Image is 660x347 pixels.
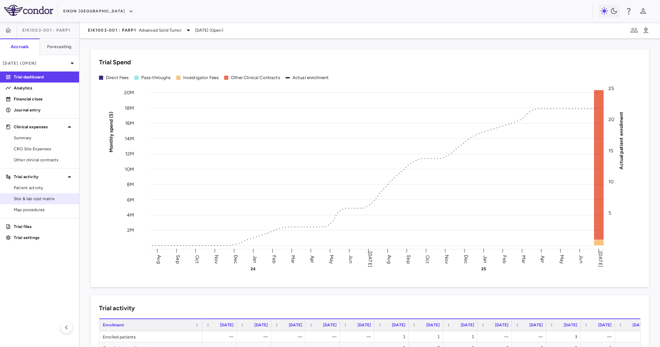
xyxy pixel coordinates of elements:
img: logo-full-SnFGN8VE.png [4,5,53,16]
tspan: 16M [125,120,134,126]
span: [DATE] [220,323,233,327]
div: Other Clinical Contracts [231,75,280,81]
div: — [587,331,612,342]
tspan: 4M [127,212,134,218]
div: 3 [621,331,646,342]
tspan: 10M [125,166,134,172]
button: Eikon [GEOGRAPHIC_DATA] [63,6,133,17]
tspan: 20M [124,90,134,96]
div: — [346,331,371,342]
tspan: 15 [608,148,613,153]
div: Direct Fees [106,75,129,81]
span: [DATE] [323,323,337,327]
text: Nov [213,254,219,264]
span: [DATE] [392,323,405,327]
text: Jan [252,255,258,263]
span: [DATE] [461,323,474,327]
div: 1 [381,331,405,342]
tspan: 5 [608,210,611,216]
text: Jan [482,255,488,263]
span: Advanced Solid Tumor [139,27,181,33]
p: [DATE] (Open) [3,60,68,66]
span: Other clinical contracts [14,157,74,163]
h6: Trial activity [99,304,135,313]
text: Dec [463,254,469,263]
p: Trial activity [14,174,65,180]
text: [DATE] [597,251,603,267]
p: Trial files [14,224,74,230]
span: [DATE] [426,323,440,327]
text: Apr [309,255,315,263]
div: — [484,331,508,342]
div: Pass-throughs [141,75,171,81]
text: Sep [175,255,181,263]
h6: Forecasting [47,44,72,50]
text: Mar [521,255,527,263]
span: [DATE] [598,323,612,327]
text: Sep [406,255,411,263]
span: Enrollment [103,323,124,327]
tspan: 20 [608,117,614,122]
tspan: 12M [125,151,134,157]
span: Patient activity [14,185,74,191]
text: Jun [578,255,584,263]
text: Aug [156,255,162,263]
span: [DATE] [289,323,302,327]
div: — [277,331,302,342]
text: [DATE] [367,251,373,267]
tspan: 18M [125,105,134,111]
span: [DATE] [357,323,371,327]
text: May [559,254,565,264]
div: Actual enrollment [293,75,329,81]
p: Trial dashboard [14,74,74,80]
div: — [243,331,268,342]
span: [DATE] [529,323,543,327]
text: Dec [233,254,239,263]
tspan: 8M [127,182,134,187]
text: Jun [348,255,354,263]
text: 25 [481,267,486,271]
div: — [312,331,337,342]
p: Clinical expenses [14,124,65,130]
span: CRO Site Expenses [14,146,74,152]
span: EIK1003-001 : PARP1 [88,28,136,33]
p: Trial settings [14,235,74,241]
text: 24 [251,267,256,271]
text: Apr [540,255,546,263]
div: 1 [449,331,474,342]
div: 1 [415,331,440,342]
span: [DATE] [495,323,508,327]
tspan: 2M [127,227,134,233]
text: Oct [194,255,200,263]
p: Analytics [14,85,74,91]
span: [DATE] [632,323,646,327]
tspan: Actual patient enrollment [618,111,624,169]
span: Site & lab cost matrix [14,196,74,202]
div: 3 [552,331,577,342]
div: Enrolled patients [99,331,202,342]
tspan: 14M [125,135,134,141]
text: Mar [290,255,296,263]
h6: Trial Spend [99,58,131,67]
span: Map procedures [14,207,74,213]
p: Financial close [14,96,74,102]
text: Feb [271,255,277,263]
text: Aug [386,255,392,263]
tspan: Monthly spend ($) [108,111,114,152]
tspan: 6M [127,197,134,203]
span: [DATE] (Open) [195,27,223,33]
text: Feb [502,255,507,263]
text: May [329,254,334,264]
span: [DATE] [564,323,577,327]
h6: Accruals [11,44,29,50]
div: — [518,331,543,342]
text: Oct [425,255,430,263]
tspan: 25 [608,86,614,91]
div: — [209,331,233,342]
text: Nov [444,254,450,264]
tspan: 10 [608,179,614,185]
div: Investigator Fees [183,75,219,81]
span: Summary [14,135,74,141]
p: Journal entry [14,107,74,113]
span: [DATE] [254,323,268,327]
